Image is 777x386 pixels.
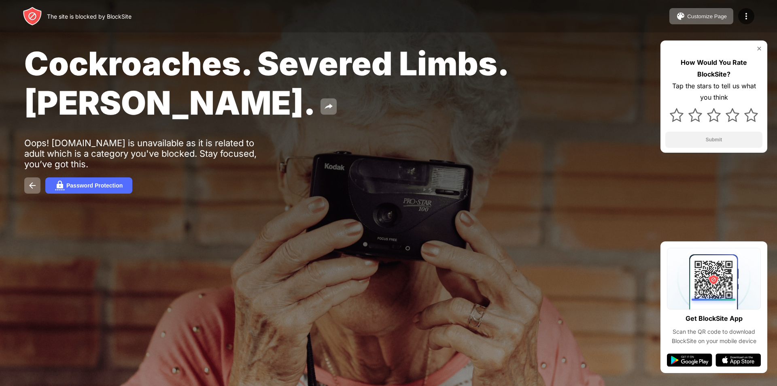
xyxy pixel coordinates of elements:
iframe: Banner [24,284,216,377]
div: Scan the QR code to download BlockSite on your mobile device [667,327,761,345]
img: star.svg [744,108,758,122]
img: star.svg [670,108,684,122]
img: star.svg [707,108,721,122]
div: Customize Page [687,13,727,19]
img: share.svg [324,102,333,111]
button: Submit [665,132,762,148]
div: Tap the stars to tell us what you think [665,80,762,104]
img: google-play.svg [667,354,712,367]
img: qrcode.svg [667,248,761,309]
button: Customize Page [669,8,733,24]
button: Password Protection [45,177,132,194]
span: Cockroaches. Severed Limbs. [PERSON_NAME]. [24,44,507,122]
img: menu-icon.svg [741,11,751,21]
div: Password Protection [66,182,123,189]
div: Get BlockSite App [686,313,743,324]
div: Oops! [DOMAIN_NAME] is unavailable as it is related to adult which is a category you've blocked. ... [24,138,274,169]
img: back.svg [28,181,37,190]
img: rate-us-close.svg [756,45,762,52]
img: star.svg [726,108,739,122]
div: The site is blocked by BlockSite [47,13,132,20]
img: password.svg [55,181,65,190]
div: How Would You Rate BlockSite? [665,57,762,80]
img: header-logo.svg [23,6,42,26]
img: pallet.svg [676,11,686,21]
img: star.svg [688,108,702,122]
img: app-store.svg [715,354,761,367]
